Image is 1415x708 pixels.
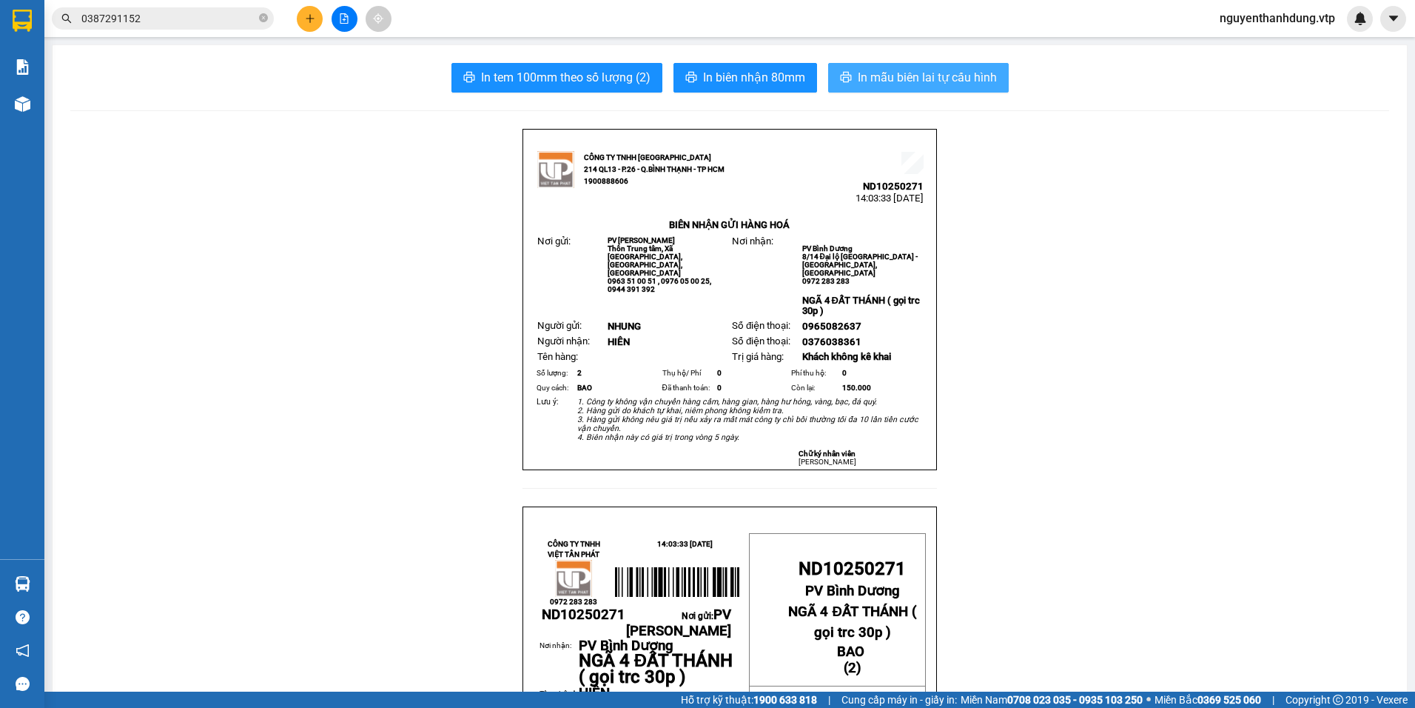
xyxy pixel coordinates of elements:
span: 0 [842,369,847,377]
span: Trị giá hàng: [732,351,784,362]
button: aim [366,6,391,32]
span: Lưu ý: [537,397,559,407]
span: 8/14 Đại lộ [GEOGRAPHIC_DATA] - [GEOGRAPHIC_DATA], [GEOGRAPHIC_DATA] [802,253,918,277]
span: HIÊN [608,336,630,347]
span: printer [685,71,697,85]
span: Nơi nhận: [113,103,137,124]
img: solution-icon [15,59,30,75]
strong: 0369 525 060 [1197,694,1261,706]
span: copyright [1333,695,1343,705]
strong: BIÊN NHẬN GỬI HÀNG HOÁ [669,219,790,230]
span: NGÃ 4 ĐẤT THÁNH ( gọi trc 30p ) [788,604,915,641]
button: plus [297,6,323,32]
span: NHUNG [608,321,641,332]
strong: CÔNG TY TNHH [GEOGRAPHIC_DATA] 214 QL13 - P.26 - Q.BÌNH THẠNH - TP HCM 1900888606 [38,24,120,79]
button: printerIn biên nhận 80mm [673,63,817,93]
span: Số điện thoại: [732,320,790,331]
span: 14:03:33 [DATE] [657,540,713,548]
span: 0 [717,369,722,377]
em: 1. Công ty không vận chuyển hàng cấm, hàng gian, hàng hư hỏng, vàng, bạc, đá quý. 2. Hàng gửi do ... [577,397,918,442]
span: plus [305,13,315,24]
span: In tem 100mm theo số lượng (2) [481,68,651,87]
span: In mẫu biên lai tự cấu hình [858,68,997,87]
span: NGÃ 4 ĐẤT THÁNH ( gọi trc 30p ) [579,650,733,687]
span: ND10250271 [863,181,924,192]
img: logo-vxr [13,10,32,32]
span: printer [840,71,852,85]
strong: Chữ ký nhân viên [799,450,856,458]
span: Miền Bắc [1154,692,1261,708]
span: | [828,692,830,708]
span: PV [PERSON_NAME] [608,236,675,244]
span: Khách không kê khai [802,351,891,362]
span: PV [PERSON_NAME] [50,104,107,120]
img: warehouse-icon [15,576,30,592]
td: Phí thu hộ: [789,366,841,381]
span: 0376038361 [802,336,861,347]
span: ND10250271 [799,558,906,579]
img: warehouse-icon [15,96,30,112]
span: question-circle [16,610,30,624]
span: PV Bình Dương [802,244,853,253]
span: | [1272,692,1274,708]
button: printerIn mẫu biên lai tự cấu hình [828,63,1009,93]
span: Cung cấp máy in - giấy in: [841,692,957,708]
span: 14:03:33 [DATE] [856,193,924,204]
span: nguyenthanhdung.vtp [1208,9,1347,27]
span: ⚪️ [1146,697,1151,703]
span: Nơi nhận: [732,236,773,247]
span: 0972 283 283 [550,598,597,606]
span: printer [463,71,475,85]
span: Thôn Trung tâm, Xã [GEOGRAPHIC_DATA], [GEOGRAPHIC_DATA], [GEOGRAPHIC_DATA] [608,244,682,277]
td: Số lượng: [534,366,575,381]
td: Đã thanh toán: [660,381,716,395]
span: Người nhận: [537,335,590,347]
span: message [16,677,30,691]
span: 0 [717,384,722,392]
span: PV Bình Dương [805,583,900,599]
td: Còn lại: [789,381,841,395]
img: logo [537,151,574,188]
span: Số điện thoại: [732,335,790,347]
button: caret-down [1380,6,1406,32]
span: 0963 51 00 51 , 0976 05 00 25, 0944 391 392 [608,277,711,293]
span: Người gửi: [537,320,582,331]
span: ND10250271 [542,607,625,623]
strong: 0708 023 035 - 0935 103 250 [1007,694,1143,706]
span: [PERSON_NAME] [799,458,856,466]
span: Hỗ trợ kỹ thuật: [681,692,817,708]
span: Nơi gửi: [537,236,571,247]
td: Quy cách: [534,381,575,395]
span: Nơi gửi: [15,103,30,124]
span: NGÃ 4 ĐẤT THÁNH ( gọi trc 30p ) [802,295,920,316]
span: 150.000 [842,384,871,392]
span: 0965082637 [802,321,861,332]
strong: 1900 633 818 [753,694,817,706]
img: icon-new-feature [1354,12,1367,25]
span: file-add [339,13,349,24]
span: Miền Nam [961,692,1143,708]
strong: ( ) [837,644,868,676]
span: PV Bình Dương [579,638,673,654]
span: aim [373,13,383,24]
span: search [61,13,72,24]
span: 2 [848,660,856,676]
span: notification [16,644,30,658]
span: close-circle [259,13,268,22]
span: ND10250269 [148,56,209,67]
button: printerIn tem 100mm theo số lượng (2) [451,63,662,93]
strong: BIÊN NHẬN GỬI HÀNG HOÁ [51,89,172,100]
td: Nơi nhận: [540,640,578,686]
input: Tìm tên, số ĐT hoặc mã đơn [81,10,256,27]
span: In biên nhận 80mm [703,68,805,87]
span: caret-down [1387,12,1400,25]
span: Tên nhận [540,689,573,699]
span: PV [PERSON_NAME] [626,607,731,639]
span: close-circle [259,12,268,26]
span: HIÊN [579,685,610,701]
span: BAO [577,384,592,392]
img: logo [15,33,34,70]
span: : [540,686,576,700]
strong: CÔNG TY TNHH [GEOGRAPHIC_DATA] 214 QL13 - P.26 - Q.BÌNH THẠNH - TP HCM 1900888606 [584,153,725,185]
span: 2 [577,369,582,377]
